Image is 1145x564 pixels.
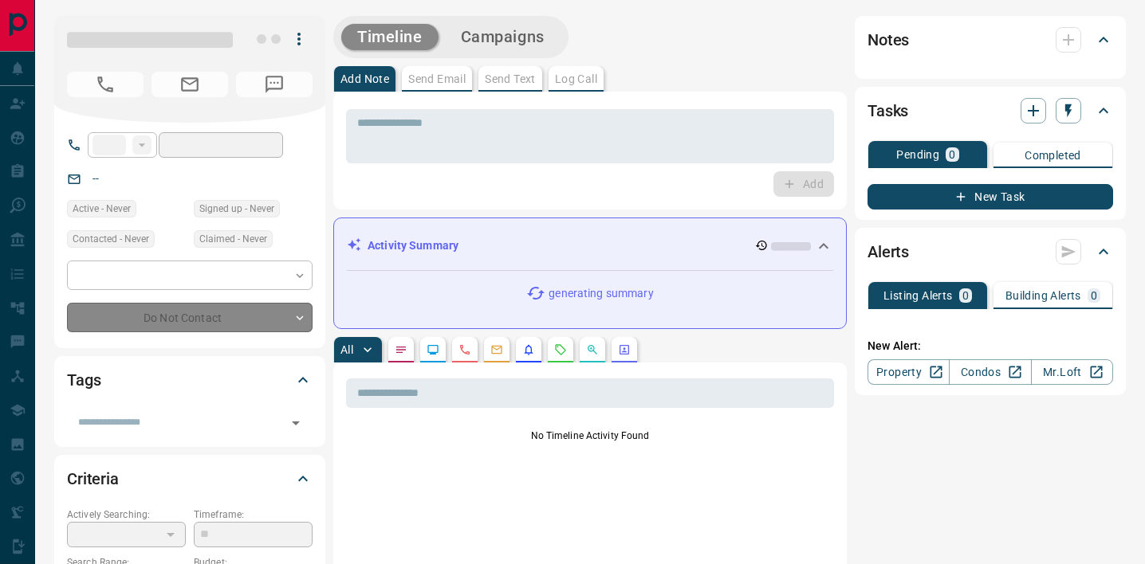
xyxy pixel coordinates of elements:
div: Activity Summary [347,231,833,260]
svg: Emails [490,343,503,356]
p: Listing Alerts [883,290,953,301]
button: Open [285,412,307,434]
p: Pending [896,149,939,160]
p: New Alert: [868,338,1113,354]
h2: Notes [868,27,909,53]
span: No Email [151,72,228,97]
div: Notes [868,21,1113,59]
svg: Notes [395,343,407,356]
svg: Lead Browsing Activity [427,343,439,356]
p: Completed [1025,150,1081,161]
p: generating summary [549,285,653,302]
a: Mr.Loft [1031,359,1113,385]
svg: Calls [458,343,471,356]
span: No Number [236,72,313,97]
span: Contacted - Never [73,231,149,247]
h2: Tasks [868,98,908,123]
p: Actively Searching: [67,507,186,522]
p: Timeframe: [194,507,313,522]
h2: Criteria [67,466,119,492]
svg: Opportunities [586,343,599,356]
div: Criteria [67,460,313,498]
span: Active - Never [73,201,131,217]
div: Tags [67,361,313,399]
p: 0 [949,149,955,160]
button: Campaigns [445,24,561,50]
span: No Number [67,72,144,97]
span: Claimed - Never [199,231,267,247]
h2: Tags [67,367,100,393]
p: 0 [1091,290,1097,301]
p: Activity Summary [368,237,458,254]
svg: Requests [554,343,567,356]
div: Alerts [868,233,1113,271]
p: Building Alerts [1005,290,1081,301]
svg: Listing Alerts [522,343,535,356]
a: -- [92,172,99,185]
p: No Timeline Activity Found [346,429,834,443]
h2: Alerts [868,239,909,264]
svg: Agent Actions [618,343,631,356]
a: Property [868,359,950,385]
a: Condos [949,359,1031,385]
p: All [340,344,353,355]
p: 0 [962,290,969,301]
div: Tasks [868,92,1113,130]
button: Timeline [341,24,439,50]
div: Do Not Contact [67,303,313,332]
p: Add Note [340,73,389,84]
button: New Task [868,184,1113,210]
span: Signed up - Never [199,201,274,217]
